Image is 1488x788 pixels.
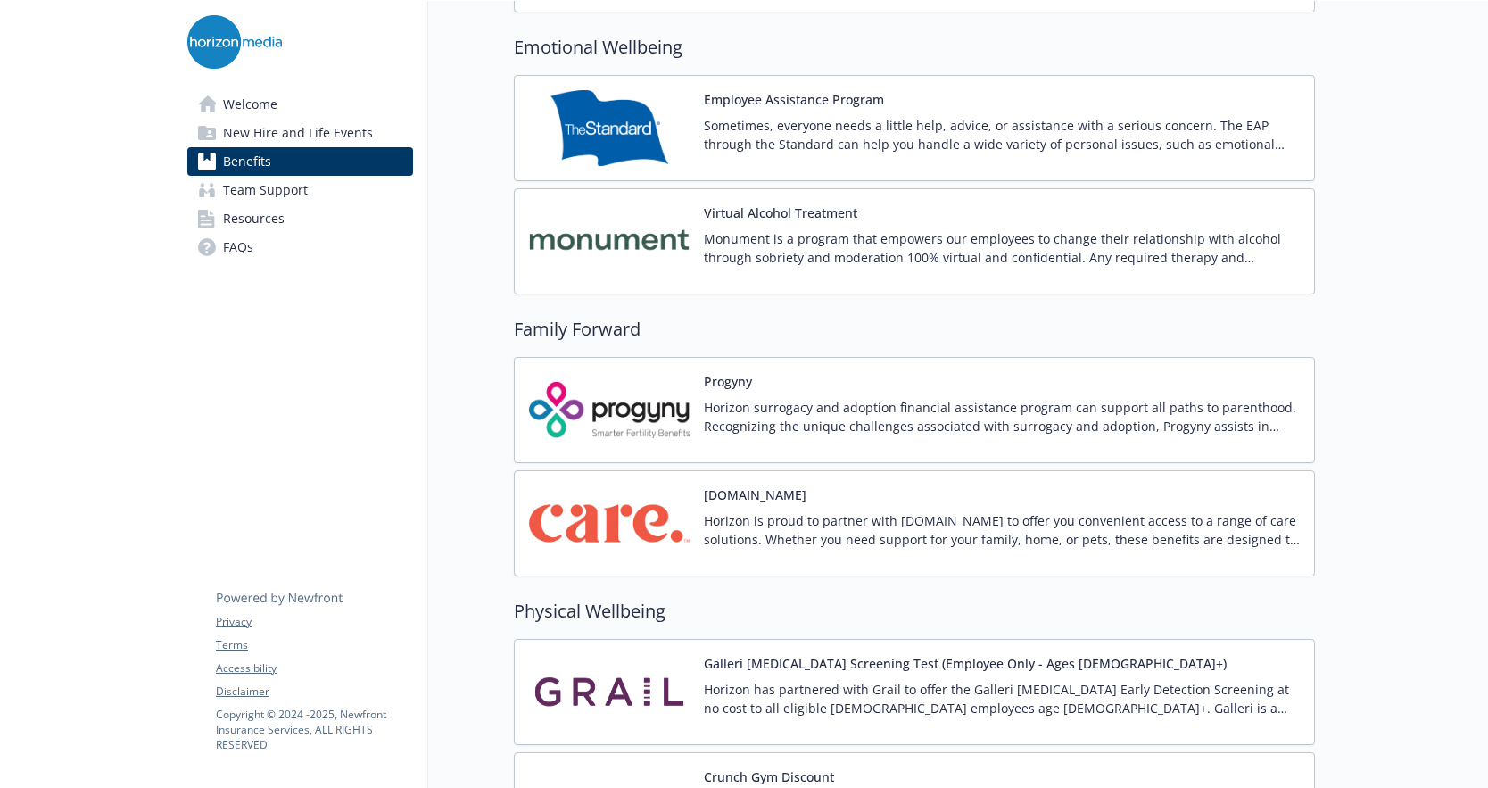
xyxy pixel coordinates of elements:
p: Copyright © 2024 - 2025 , Newfront Insurance Services, ALL RIGHTS RESERVED [216,707,412,752]
button: Crunch Gym Discount [704,767,834,786]
a: Terms [216,637,412,653]
a: Disclaimer [216,684,412,700]
a: Privacy [216,614,412,630]
img: Standard Insurance Company carrier logo [529,90,690,166]
a: New Hire and Life Events [187,119,413,147]
a: Accessibility [216,660,412,676]
img: Care.com carrier logo [529,485,690,561]
button: Progyny [704,372,752,391]
p: Horizon surrogacy and adoption financial assistance program can support all paths to parenthood. ... [704,398,1300,435]
p: Horizon is proud to partner with [DOMAIN_NAME] to offer you convenient access to a range of care ... [704,511,1300,549]
span: Resources [223,204,285,233]
button: Galleri [MEDICAL_DATA] Screening Test (Employee Only - Ages [DEMOGRAPHIC_DATA]+) [704,654,1227,673]
h2: Physical Wellbeing [514,598,1315,625]
img: Progyny carrier logo [529,372,690,448]
a: Benefits [187,147,413,176]
button: Employee Assistance Program [704,90,884,109]
a: Team Support [187,176,413,204]
span: Team Support [223,176,308,204]
button: Virtual Alcohol Treatment [704,203,857,222]
p: Sometimes, everyone needs a little help, advice, or assistance with a serious concern. The EAP th... [704,116,1300,153]
h2: Emotional Wellbeing [514,34,1315,61]
span: New Hire and Life Events [223,119,373,147]
span: Welcome [223,90,277,119]
a: Resources [187,204,413,233]
span: Benefits [223,147,271,176]
img: Grail, LLC carrier logo [529,654,690,730]
p: Monument is a program that empowers our employees to change their relationship with alcohol throu... [704,229,1300,267]
button: [DOMAIN_NAME] [704,485,806,504]
img: Monument carrier logo [529,203,690,279]
p: Horizon has partnered with Grail to offer the Galleri [MEDICAL_DATA] Early Detection Screening at... [704,680,1300,717]
a: FAQs [187,233,413,261]
span: FAQs [223,233,253,261]
a: Welcome [187,90,413,119]
h2: Family Forward [514,316,1315,343]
